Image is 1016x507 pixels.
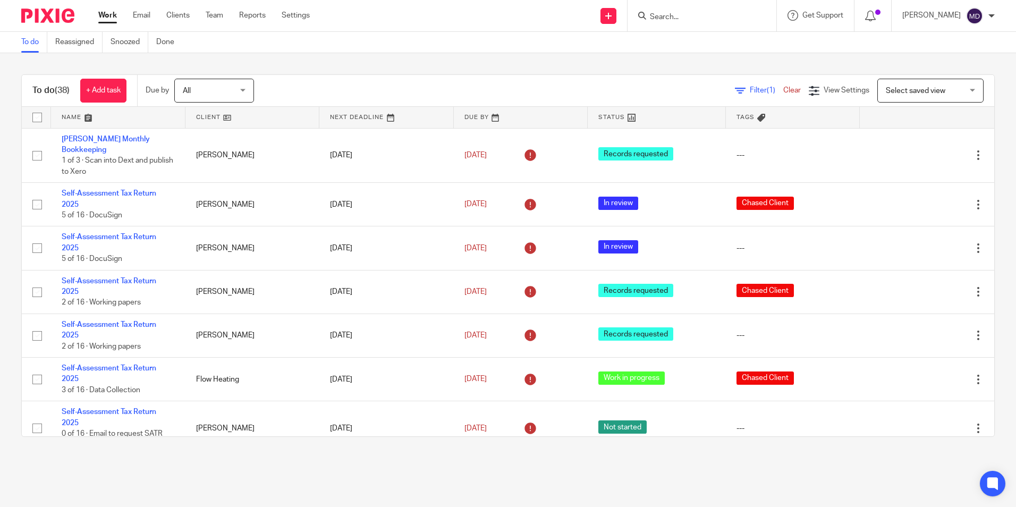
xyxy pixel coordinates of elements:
td: Flow Heating [185,358,320,401]
a: [PERSON_NAME] Monthly Bookkeeping [62,136,150,154]
h1: To do [32,85,70,96]
span: 1 of 3 · Scan into Dext and publish to Xero [62,157,173,175]
div: --- [736,423,850,434]
a: Self-Assessment Tax Return 2025 [62,365,156,383]
span: [DATE] [464,376,487,383]
td: [DATE] [319,401,454,456]
span: Records requested [598,147,673,160]
span: [DATE] [464,151,487,159]
td: [DATE] [319,128,454,183]
div: --- [736,150,850,160]
a: Settings [282,10,310,21]
a: + Add task [80,79,126,103]
span: Filter [750,87,783,94]
p: [PERSON_NAME] [902,10,961,21]
td: [PERSON_NAME] [185,314,320,357]
div: --- [736,243,850,253]
td: [DATE] [319,270,454,314]
a: Work [98,10,117,21]
span: 2 of 16 · Working papers [62,343,141,350]
span: Chased Client [736,284,794,297]
span: Get Support [802,12,843,19]
a: Clear [783,87,801,94]
a: Reassigned [55,32,103,53]
span: Work in progress [598,371,665,385]
p: Due by [146,85,169,96]
a: Self-Assessment Tax Return 2025 [62,190,156,208]
td: [DATE] [319,183,454,226]
td: [DATE] [319,226,454,270]
span: (1) [767,87,775,94]
span: (38) [55,86,70,95]
span: Chased Client [736,197,794,210]
span: [DATE] [464,332,487,339]
a: Reports [239,10,266,21]
span: Chased Client [736,371,794,385]
span: [DATE] [464,201,487,208]
span: 5 of 16 · DocuSign [62,212,122,219]
span: Not started [598,420,647,434]
a: Snoozed [111,32,148,53]
span: Records requested [598,327,673,341]
td: [DATE] [319,358,454,401]
input: Search [649,13,744,22]
img: svg%3E [966,7,983,24]
a: To do [21,32,47,53]
span: In review [598,240,638,253]
a: Done [156,32,182,53]
td: [DATE] [319,314,454,357]
a: Self-Assessment Tax Return 2025 [62,408,156,426]
span: In review [598,197,638,210]
span: [DATE] [464,425,487,432]
span: View Settings [824,87,869,94]
span: 5 of 16 · DocuSign [62,255,122,263]
span: 2 of 16 · Working papers [62,299,141,307]
span: Records requested [598,284,673,297]
span: [DATE] [464,244,487,252]
a: Self-Assessment Tax Return 2025 [62,321,156,339]
a: Team [206,10,223,21]
div: --- [736,330,850,341]
td: [PERSON_NAME] [185,128,320,183]
td: [PERSON_NAME] [185,401,320,456]
span: Tags [736,114,755,120]
td: [PERSON_NAME] [185,183,320,226]
a: Self-Assessment Tax Return 2025 [62,233,156,251]
img: Pixie [21,9,74,23]
span: Select saved view [886,87,945,95]
span: 3 of 16 · Data Collection [62,386,140,394]
span: 0 of 16 · Email to request SATR information [62,430,163,449]
span: All [183,87,191,95]
a: Self-Assessment Tax Return 2025 [62,277,156,295]
td: [PERSON_NAME] [185,226,320,270]
span: [DATE] [464,288,487,295]
a: Email [133,10,150,21]
td: [PERSON_NAME] [185,270,320,314]
a: Clients [166,10,190,21]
